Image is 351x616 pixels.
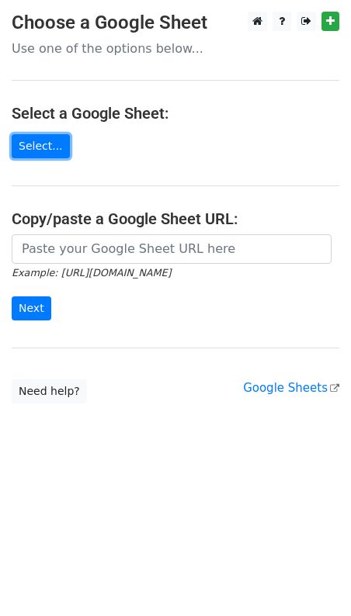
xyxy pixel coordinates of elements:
[12,267,171,279] small: Example: [URL][DOMAIN_NAME]
[12,296,51,320] input: Next
[12,234,332,264] input: Paste your Google Sheet URL here
[273,542,351,616] iframe: Chat Widget
[12,104,339,123] h4: Select a Google Sheet:
[12,40,339,57] p: Use one of the options below...
[12,209,339,228] h4: Copy/paste a Google Sheet URL:
[243,381,339,395] a: Google Sheets
[12,12,339,34] h3: Choose a Google Sheet
[12,134,70,158] a: Select...
[12,379,87,403] a: Need help?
